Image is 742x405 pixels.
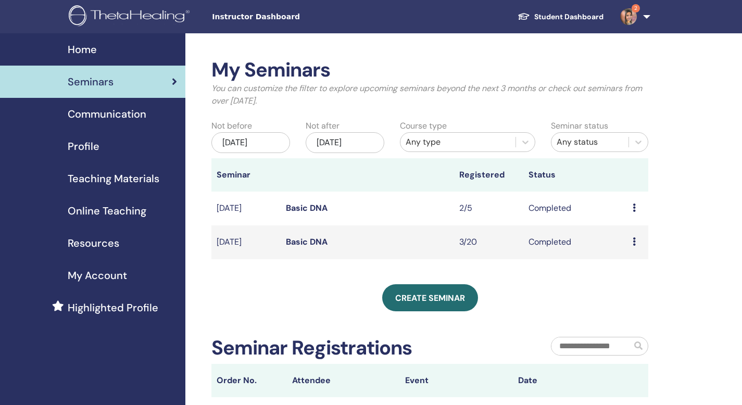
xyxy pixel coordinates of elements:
th: Registered [454,158,523,192]
span: Online Teaching [68,203,146,219]
th: Attendee [287,364,400,397]
label: Seminar status [551,120,608,132]
label: Course type [400,120,447,132]
span: Create seminar [395,293,465,303]
span: Instructor Dashboard [212,11,368,22]
span: Communication [68,106,146,122]
div: Any type [406,136,510,148]
span: Home [68,42,97,57]
th: Order No. [211,364,287,397]
span: Highlighted Profile [68,300,158,315]
a: Student Dashboard [509,7,612,27]
span: Profile [68,138,99,154]
p: You can customize the filter to explore upcoming seminars beyond the next 3 months or check out s... [211,82,648,107]
h2: Seminar Registrations [211,336,412,360]
th: Status [523,158,627,192]
img: logo.png [69,5,193,29]
td: [DATE] [211,192,281,225]
td: 2/5 [454,192,523,225]
span: Resources [68,235,119,251]
th: Seminar [211,158,281,192]
div: [DATE] [211,132,290,153]
img: default.jpg [620,8,637,25]
label: Not after [306,120,339,132]
span: Seminars [68,74,114,90]
a: Basic DNA [286,236,328,247]
span: My Account [68,268,127,283]
th: Date [513,364,626,397]
h2: My Seminars [211,58,648,82]
span: Teaching Materials [68,171,159,186]
a: Create seminar [382,284,478,311]
img: graduation-cap-white.svg [518,12,530,21]
td: Completed [523,225,627,259]
label: Not before [211,120,252,132]
th: Event [400,364,513,397]
td: [DATE] [211,225,281,259]
div: Any status [557,136,623,148]
a: Basic DNA [286,202,328,213]
td: 3/20 [454,225,523,259]
td: Completed [523,192,627,225]
span: 2 [632,4,640,12]
div: [DATE] [306,132,384,153]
